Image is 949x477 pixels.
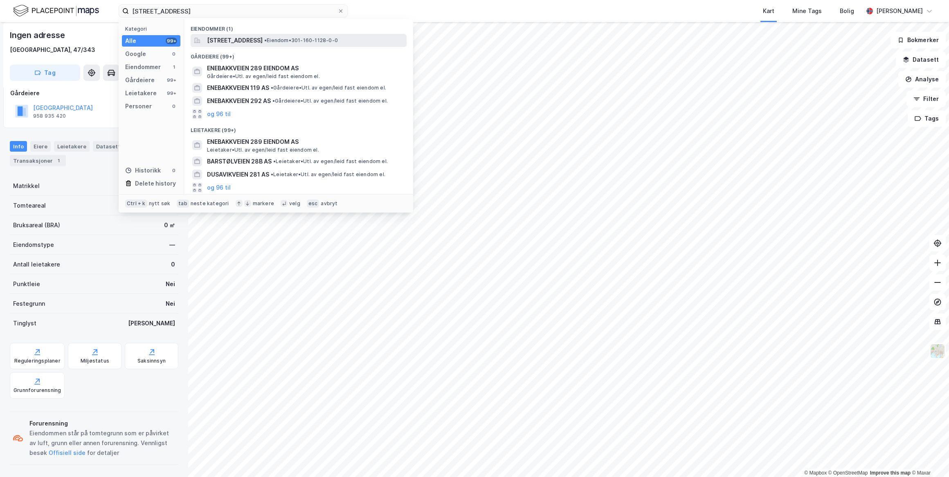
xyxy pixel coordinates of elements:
[54,157,63,165] div: 1
[29,428,175,458] div: Eiendommen står på tomtegrunn som er påvirket av luft, grunn eller annen forurensning. Vennligst ...
[125,199,147,208] div: Ctrl + k
[207,73,320,80] span: Gårdeiere • Utl. av egen/leid fast eiendom el.
[171,260,175,269] div: 0
[125,62,161,72] div: Eiendommer
[898,71,946,87] button: Analyse
[876,6,923,16] div: [PERSON_NAME]
[137,358,166,364] div: Saksinnsyn
[169,240,175,250] div: —
[125,36,136,46] div: Alle
[166,299,175,309] div: Nei
[13,318,36,328] div: Tinglyst
[184,121,413,135] div: Leietakere (99+)
[177,199,189,208] div: tab
[804,470,827,476] a: Mapbox
[13,240,54,250] div: Eiendomstype
[763,6,774,16] div: Kart
[272,98,388,104] span: Gårdeiere • Utl. av egen/leid fast eiendom el.
[191,200,229,207] div: neste kategori
[289,200,300,207] div: velg
[207,83,269,93] span: ENEBAKKVEIEN 119 AS
[166,90,177,96] div: 99+
[207,96,271,106] span: ENEBAKKVEIEN 292 AS
[10,45,95,55] div: [GEOGRAPHIC_DATA], 47/343
[166,38,177,44] div: 99+
[321,200,337,207] div: avbryt
[13,220,60,230] div: Bruksareal (BRA)
[207,183,231,193] button: og 96 til
[207,147,319,153] span: Leietaker • Utl. av egen/leid fast eiendom el.
[10,141,27,152] div: Info
[125,49,146,59] div: Google
[272,98,275,104] span: •
[10,155,66,166] div: Transaksjoner
[128,318,175,328] div: [PERSON_NAME]
[891,32,946,48] button: Bokmerker
[10,65,80,81] button: Tag
[207,109,231,119] button: og 96 til
[33,113,66,119] div: 958 935 420
[164,220,175,230] div: 0 ㎡
[13,260,60,269] div: Antall leietakere
[908,110,946,127] button: Tags
[171,167,177,174] div: 0
[14,358,61,364] div: Reguleringsplaner
[184,19,413,34] div: Eiendommer (1)
[207,170,269,179] span: DUSAVIKVEIEN 281 AS
[125,75,155,85] div: Gårdeiere
[307,199,319,208] div: esc
[125,26,180,32] div: Kategori
[264,37,267,43] span: •
[166,279,175,289] div: Nei
[125,166,161,175] div: Historikk
[13,4,99,18] img: logo.f888ab2527a4732fd821a326f86c7f29.svg
[125,88,157,98] div: Leietakere
[271,171,385,178] span: Leietaker • Utl. av egen/leid fast eiendom el.
[207,157,272,166] span: BARSTØLVEIEN 28B AS
[29,419,175,428] div: Forurensning
[207,36,263,45] span: [STREET_ADDRESS]
[906,91,946,107] button: Filter
[207,137,403,147] span: ENEBAKKVEIEN 289 EIENDOM AS
[13,201,46,211] div: Tomteareal
[81,358,109,364] div: Miljøstatus
[271,85,386,91] span: Gårdeiere • Utl. av egen/leid fast eiendom el.
[171,51,177,57] div: 0
[870,470,911,476] a: Improve this map
[273,158,276,164] span: •
[54,141,90,152] div: Leietakere
[30,141,51,152] div: Eiere
[908,438,949,477] iframe: Chat Widget
[149,200,171,207] div: nytt søk
[10,29,66,42] div: Ingen adresse
[13,279,40,289] div: Punktleie
[184,47,413,62] div: Gårdeiere (99+)
[10,88,178,98] div: Gårdeiere
[896,52,946,68] button: Datasett
[13,299,45,309] div: Festegrunn
[253,200,274,207] div: markere
[13,181,40,191] div: Matrikkel
[135,179,176,188] div: Delete history
[271,171,273,177] span: •
[828,470,868,476] a: OpenStreetMap
[166,77,177,83] div: 99+
[930,343,945,359] img: Z
[125,101,152,111] div: Personer
[13,387,61,394] div: Grunnforurensning
[207,63,403,73] span: ENEBAKKVEIEN 289 EIENDOM AS
[273,158,388,165] span: Leietaker • Utl. av egen/leid fast eiendom el.
[264,37,338,44] span: Eiendom • 301-160-1128-0-0
[792,6,822,16] div: Mine Tags
[171,103,177,110] div: 0
[271,85,273,91] span: •
[908,438,949,477] div: Kontrollprogram for chat
[93,141,124,152] div: Datasett
[129,5,337,17] input: Søk på adresse, matrikkel, gårdeiere, leietakere eller personer
[171,64,177,70] div: 1
[840,6,854,16] div: Bolig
